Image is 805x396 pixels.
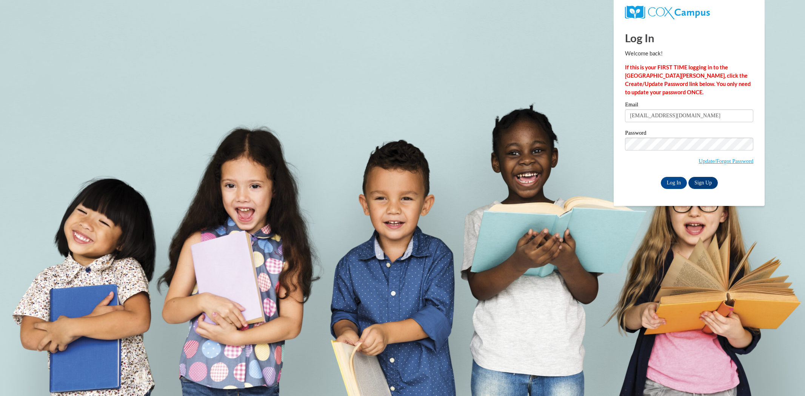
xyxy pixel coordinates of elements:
[661,177,687,189] input: Log In
[625,130,753,138] label: Password
[699,158,753,164] a: Update/Forgot Password
[625,30,753,46] h1: Log In
[625,49,753,58] p: Welcome back!
[625,6,753,19] a: COX Campus
[625,102,753,109] label: Email
[688,177,718,189] a: Sign Up
[625,64,751,95] strong: If this is your FIRST TIME logging in to the [GEOGRAPHIC_DATA][PERSON_NAME], click the Create/Upd...
[625,6,710,19] img: COX Campus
